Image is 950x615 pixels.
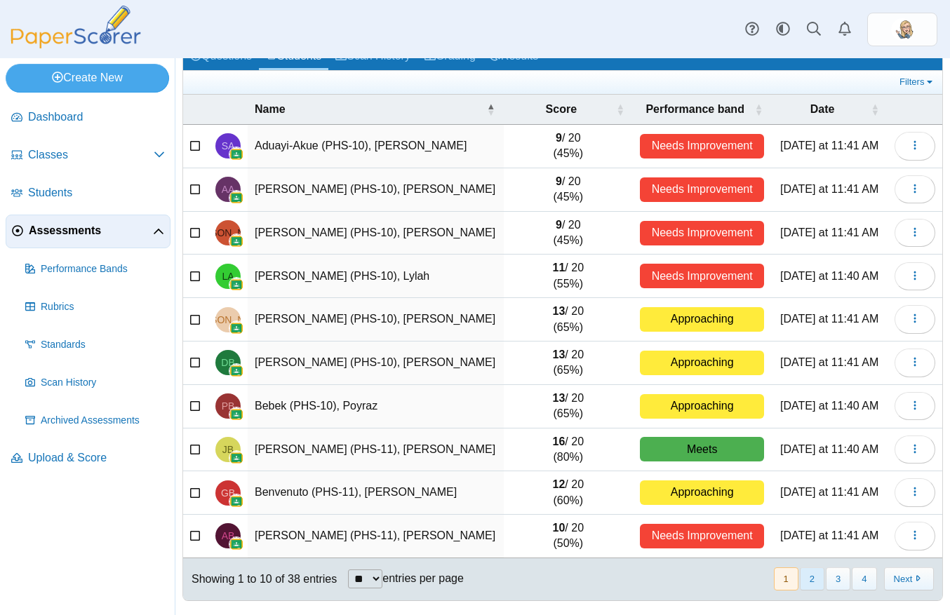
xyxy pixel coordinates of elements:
[487,95,495,124] span: Name : Activate to invert sorting
[221,488,235,498] span: Gianna Benvenuto (PHS-11)
[248,515,504,558] td: [PERSON_NAME] (PHS-11), [PERSON_NAME]
[41,414,165,428] span: Archived Assessments
[504,471,633,515] td: / 20 (60%)
[780,183,878,195] time: Sep 16, 2025 at 11:41 AM
[780,529,878,541] time: Sep 16, 2025 at 11:41 AM
[28,109,165,125] span: Dashboard
[780,227,878,238] time: Sep 16, 2025 at 11:41 AM
[41,300,165,314] span: Rubrics
[504,342,633,385] td: / 20 (65%)
[640,264,764,288] div: Needs Improvement
[504,385,633,428] td: / 20 (65%)
[504,125,633,168] td: / 20 (45%)
[772,567,934,590] nav: pagination
[6,101,170,135] a: Dashboard
[884,567,934,590] button: Next
[248,168,504,212] td: [PERSON_NAME] (PHS-10), [PERSON_NAME]
[20,404,170,438] a: Archived Assessments
[29,223,153,238] span: Assessments
[20,290,170,324] a: Rubrics
[553,305,566,317] b: 13
[222,531,235,541] span: Anthony Bost (PHS-11)
[780,270,878,282] time: Sep 16, 2025 at 11:40 AM
[645,103,744,115] span: Performance band
[800,567,824,590] button: 2
[248,298,504,342] td: [PERSON_NAME] (PHS-10), [PERSON_NAME]
[20,252,170,286] a: Performance Bands
[553,478,566,490] b: 12
[640,524,764,548] div: Needs Improvement
[640,221,764,245] div: Needs Improvement
[640,307,764,332] div: Approaching
[829,14,860,45] a: Alerts
[780,443,878,455] time: Sep 16, 2025 at 11:40 AM
[556,219,562,231] b: 9
[871,95,879,124] span: Date : Activate to sort
[248,212,504,255] td: [PERSON_NAME] (PHS-10), [PERSON_NAME]
[754,95,763,124] span: Performance band : Activate to sort
[640,437,764,461] div: Meets
[183,558,337,600] div: Showing 1 to 10 of 38 entries
[553,349,566,360] b: 13
[41,262,165,276] span: Performance Bands
[229,407,243,421] img: googleClassroom-logo.png
[504,298,633,342] td: / 20 (65%)
[248,255,504,298] td: [PERSON_NAME] (PHS-10), Lylah
[780,313,878,325] time: Sep 16, 2025 at 11:41 AM
[222,401,235,411] span: Poyraz Bebek (PHS-10)
[28,185,165,201] span: Students
[41,338,165,352] span: Standards
[229,147,243,161] img: googleClassroom-logo.png
[616,95,624,124] span: Score : Activate to sort
[553,435,566,447] b: 16
[20,366,170,400] a: Scan History
[504,255,633,298] td: / 20 (55%)
[810,103,835,115] span: Date
[780,400,878,412] time: Sep 16, 2025 at 11:40 AM
[28,147,154,163] span: Classes
[504,515,633,558] td: / 20 (50%)
[6,39,146,50] a: PaperScorer
[553,522,566,534] b: 10
[248,342,504,385] td: [PERSON_NAME] (PHS-10), [PERSON_NAME]
[20,328,170,362] a: Standards
[229,321,243,335] img: googleClassroom-logo.png
[896,75,939,89] a: Filters
[229,234,243,248] img: googleClassroom-logo.png
[222,445,234,454] span: Jack Belanger (PHS-11)
[229,191,243,205] img: googleClassroom-logo.png
[553,392,566,404] b: 13
[248,471,504,515] td: Benvenuto (PHS-11), [PERSON_NAME]
[187,315,268,325] span: Jowel Ayala-Hamblin (PHS-10)
[6,442,170,475] a: Upload & Score
[187,228,268,238] span: Jeremy Alicea (PHS-10)
[553,262,566,273] b: 11
[556,132,562,144] b: 9
[6,215,170,248] a: Assessments
[6,6,146,48] img: PaperScorer
[6,64,169,92] a: Create New
[222,141,235,151] span: Steven Aduayi-Akue (PHS-10)
[640,351,764,375] div: Approaching
[826,567,850,590] button: 3
[891,18,914,41] span: Emily Wasley
[222,271,234,281] span: Lylah Andrews (PHS-10)
[6,139,170,173] a: Classes
[255,103,286,115] span: Name
[852,567,876,590] button: 4
[229,451,243,465] img: googleClassroom-logo.png
[640,480,764,505] div: Approaching
[556,175,562,187] b: 9
[780,356,878,368] time: Sep 16, 2025 at 11:41 AM
[774,567,798,590] button: 1
[780,486,878,498] time: Sep 16, 2025 at 11:41 AM
[248,125,504,168] td: Aduayi-Akue (PHS-10), [PERSON_NAME]
[229,364,243,378] img: googleClassroom-logo.png
[248,385,504,428] td: Bebek (PHS-10), Poyraz
[382,572,464,584] label: entries per page
[504,212,633,255] td: / 20 (45%)
[504,168,633,212] td: / 20 (45%)
[6,177,170,210] a: Students
[504,428,633,472] td: / 20 (80%)
[780,140,878,151] time: Sep 16, 2025 at 11:41 AM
